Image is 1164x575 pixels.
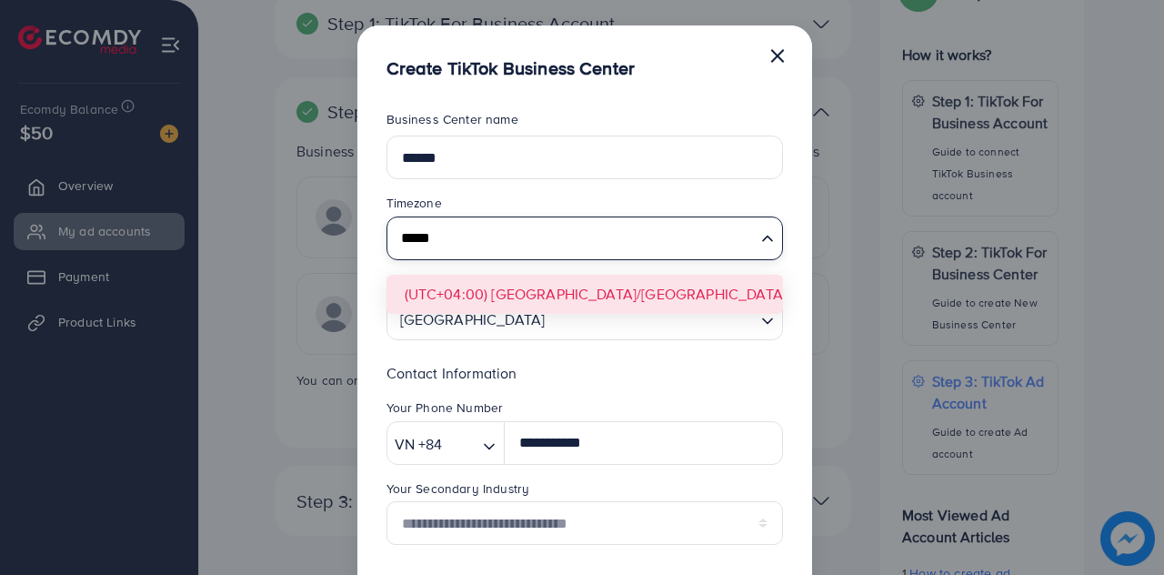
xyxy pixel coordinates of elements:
[386,297,783,340] div: Search for option
[386,421,506,465] div: Search for option
[418,431,442,458] span: +84
[386,55,636,81] h5: Create TikTok Business Center
[550,302,753,336] input: Search for option
[768,36,787,73] button: Close
[395,221,754,255] input: Search for option
[447,430,476,459] input: Search for option
[386,110,783,136] legend: Business Center name
[386,479,530,498] label: Your Secondary Industry
[386,194,442,212] label: Timezone
[386,275,783,314] li: (UTC+04:00) [GEOGRAPHIC_DATA]/[GEOGRAPHIC_DATA]
[386,362,783,384] p: Contact Information
[395,431,415,458] span: VN
[386,398,504,417] label: Your Phone Number
[386,217,783,260] div: Search for option
[396,303,549,336] span: [GEOGRAPHIC_DATA]
[386,275,490,293] label: Country or region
